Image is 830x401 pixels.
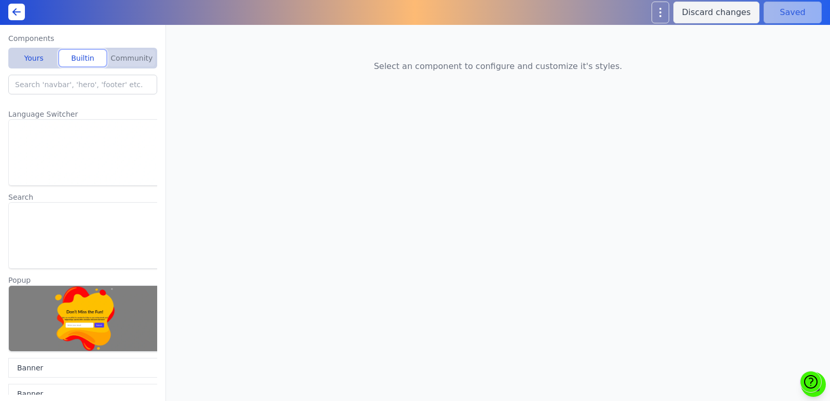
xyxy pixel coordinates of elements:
button: Search [8,192,161,269]
img: Language Switcher [8,119,161,186]
div: Popup [8,275,161,285]
div: Search [8,192,161,202]
button: Language Switcher [8,109,161,186]
button: Saved [764,2,822,23]
button: Popup [8,275,161,352]
img: Search [8,202,161,269]
p: Select an component to configure and customize it's styles. [374,60,622,73]
img: Popup [8,285,161,352]
button: Yours [10,50,57,66]
button: Builtin [59,50,106,66]
button: Discard changes [673,2,759,23]
input: Search 'navbar', 'hero', 'footer' etc. [8,75,157,94]
label: Components [8,33,157,44]
div: Language Switcher [8,109,161,119]
button: Community [108,50,155,66]
button: Banner [8,358,161,378]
